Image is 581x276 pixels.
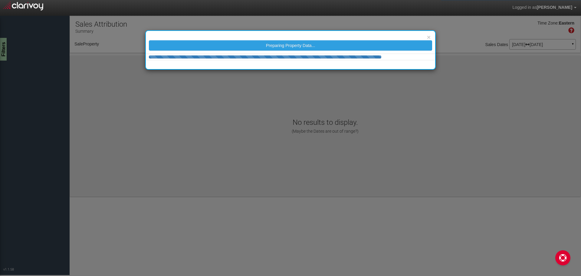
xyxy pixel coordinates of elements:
[537,5,572,10] span: [PERSON_NAME]
[427,34,431,40] button: ×
[266,43,315,48] span: Preparing Property Data...
[149,40,432,51] button: Preparing Property Data...
[508,0,581,15] a: Logged in as[PERSON_NAME]
[512,5,537,10] span: Logged in as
